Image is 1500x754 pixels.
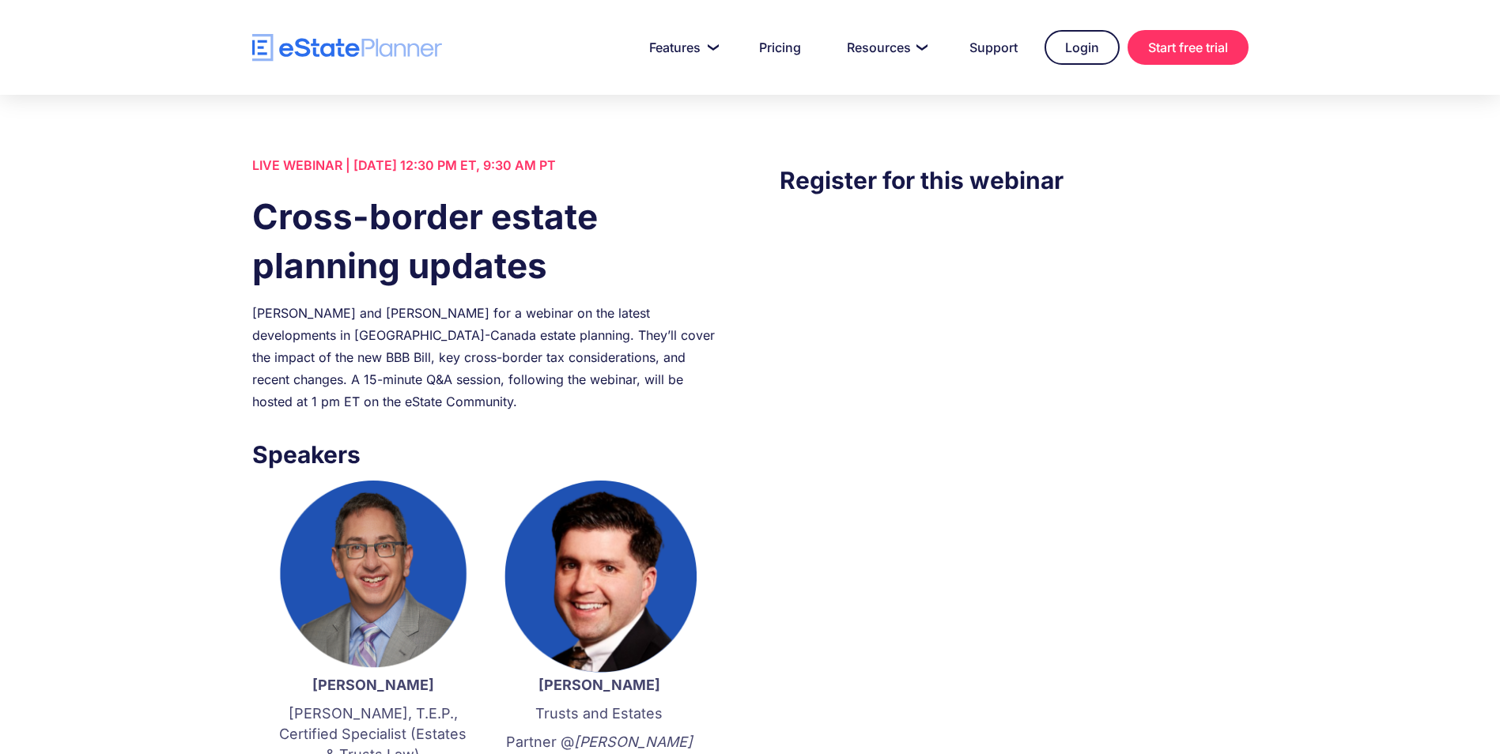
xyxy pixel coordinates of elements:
[1045,30,1120,65] a: Login
[252,302,720,413] div: [PERSON_NAME] and [PERSON_NAME] for a webinar on the latest developments in [GEOGRAPHIC_DATA]-Can...
[950,32,1037,63] a: Support
[252,436,720,473] h3: Speakers
[740,32,820,63] a: Pricing
[780,162,1248,198] h3: Register for this webinar
[780,230,1248,499] iframe: Form 0
[828,32,943,63] a: Resources
[252,192,720,290] h1: Cross-border estate planning updates
[1128,30,1249,65] a: Start free trial
[502,703,697,724] p: Trusts and Estates
[538,677,660,693] strong: [PERSON_NAME]
[252,34,442,62] a: home
[630,32,732,63] a: Features
[252,154,720,176] div: LIVE WEBINAR | [DATE] 12:30 PM ET, 9:30 AM PT
[312,677,434,693] strong: [PERSON_NAME]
